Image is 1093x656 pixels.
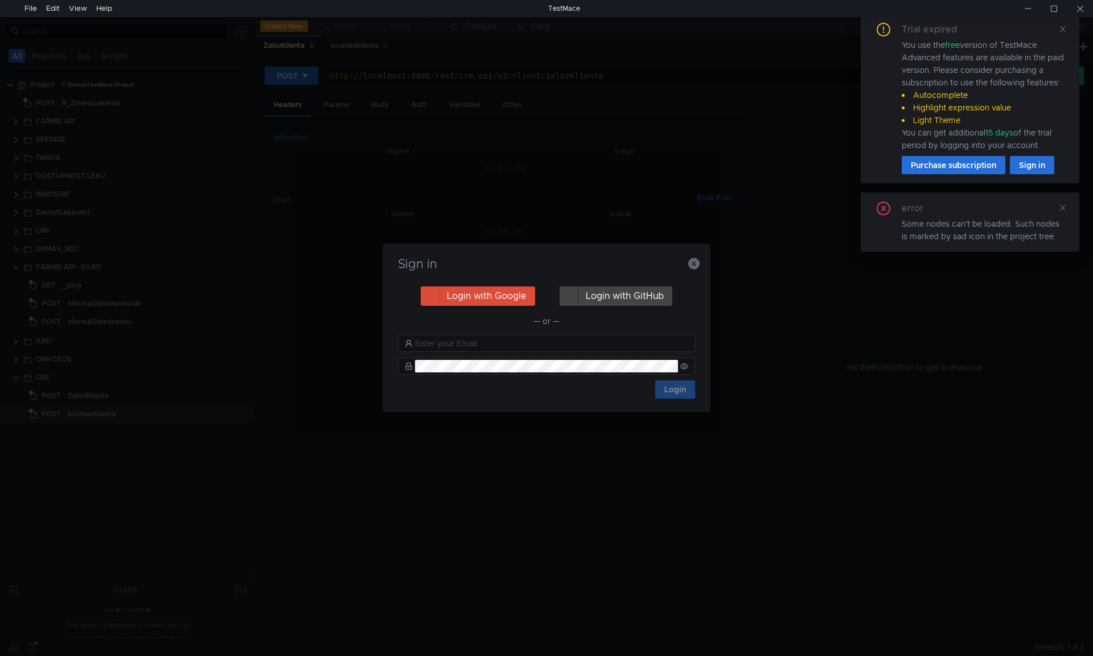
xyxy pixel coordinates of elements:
[1010,156,1054,174] button: Sign in
[415,337,688,350] input: Enter your Email
[421,286,535,306] button: Login with Google
[902,39,1066,151] div: You use the version of TestMace. Advanced features are available in the paid version. Please cons...
[902,126,1066,151] div: You can get additional of the trial period by logging into your account.
[985,128,1013,138] span: 15 days
[902,23,971,36] div: Trial expired
[560,286,672,306] button: Login with GitHub
[398,314,695,328] div: — or —
[902,156,1005,174] button: Purchase subscription
[902,202,937,215] div: error
[902,101,1066,114] li: Highlight expression value
[396,257,697,271] h3: Sign in
[902,114,1066,126] li: Light Theme
[902,218,1066,243] div: Some nodes can't be loaded. Such nodes is marked by sad icon in the project tree.
[902,89,1066,101] li: Autocomplete
[945,40,960,50] span: free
